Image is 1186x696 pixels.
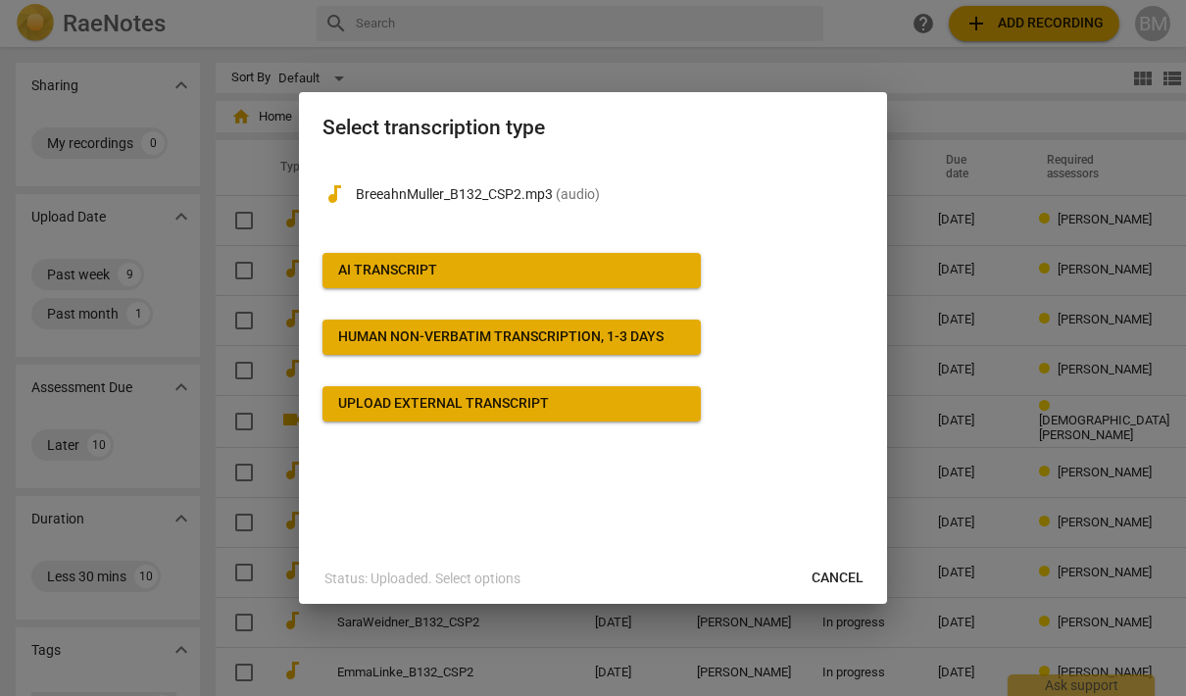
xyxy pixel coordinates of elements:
[338,261,437,280] div: AI Transcript
[324,569,520,589] p: Status: Uploaded. Select options
[796,561,879,596] button: Cancel
[338,394,549,414] div: Upload external transcript
[322,320,701,355] button: Human non-verbatim transcription, 1-3 days
[356,184,864,205] p: BreeahnMuller_B132_CSP2.mp3(audio)
[322,182,346,206] span: audiotrack
[812,569,864,588] span: Cancel
[322,116,864,140] h2: Select transcription type
[338,327,664,347] div: Human non-verbatim transcription, 1-3 days
[322,253,701,288] button: AI Transcript
[322,386,701,422] button: Upload external transcript
[556,186,600,202] span: ( audio )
